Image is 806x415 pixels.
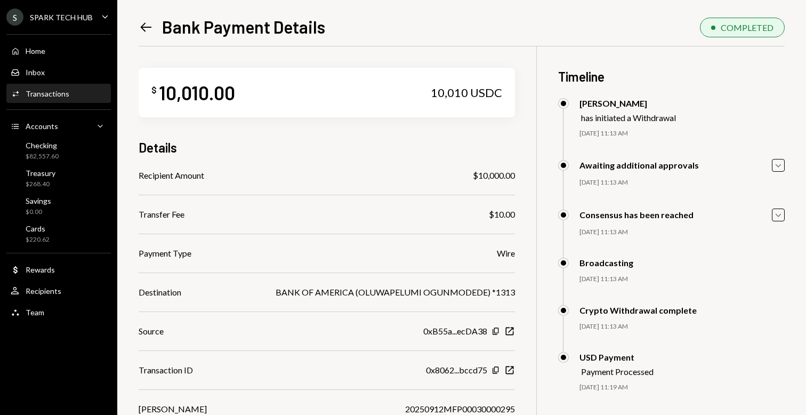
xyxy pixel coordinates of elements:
[139,247,191,260] div: Payment Type
[30,13,93,22] div: SPARK TECH HUB
[581,366,654,377] div: Payment Processed
[6,138,111,163] a: Checking$82,557.60
[6,260,111,279] a: Rewards
[26,46,45,55] div: Home
[426,364,487,377] div: 0x8062...bccd75
[423,325,487,338] div: 0xB55a...ecDA38
[6,221,111,246] a: Cards$220.62
[579,129,785,138] div: [DATE] 11:13 AM
[276,286,515,299] div: BANK OF AMERICA (OLUWAPELUMI OGUNMODEDE) *1313
[26,286,61,296] div: Recipients
[579,258,633,268] div: Broadcasting
[579,322,785,331] div: [DATE] 11:13 AM
[473,169,515,182] div: $10,000.00
[139,208,184,221] div: Transfer Fee
[26,68,45,77] div: Inbox
[26,207,51,217] div: $0.00
[558,68,785,85] h3: Timeline
[26,224,50,233] div: Cards
[579,352,654,362] div: USD Payment
[579,98,676,108] div: [PERSON_NAME]
[6,116,111,135] a: Accounts
[579,160,699,170] div: Awaiting additional approvals
[139,139,177,156] h3: Details
[26,141,59,150] div: Checking
[6,165,111,191] a: Treasury$268.40
[139,286,181,299] div: Destination
[579,228,785,237] div: [DATE] 11:13 AM
[26,122,58,131] div: Accounts
[6,193,111,219] a: Savings$0.00
[721,22,773,33] div: COMPLETED
[579,275,785,284] div: [DATE] 11:13 AM
[139,364,193,377] div: Transaction ID
[581,113,676,123] div: has initiated a Withdrawal
[6,84,111,103] a: Transactions
[579,210,694,220] div: Consensus has been reached
[26,265,55,274] div: Rewards
[6,302,111,322] a: Team
[139,169,204,182] div: Recipient Amount
[26,196,51,205] div: Savings
[26,89,69,98] div: Transactions
[6,62,111,82] a: Inbox
[26,152,59,161] div: $82,557.60
[497,247,515,260] div: Wire
[159,81,235,105] div: 10,010.00
[26,169,55,178] div: Treasury
[26,308,44,317] div: Team
[489,208,515,221] div: $10.00
[579,178,785,187] div: [DATE] 11:13 AM
[151,85,157,95] div: $
[6,281,111,300] a: Recipients
[139,325,164,338] div: Source
[6,41,111,60] a: Home
[579,383,785,392] div: [DATE] 11:19 AM
[26,180,55,189] div: $268.40
[431,85,502,100] div: 10,010 USDC
[162,16,325,37] h1: Bank Payment Details
[579,305,697,315] div: Crypto Withdrawal complete
[26,235,50,244] div: $220.62
[6,9,23,26] div: S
